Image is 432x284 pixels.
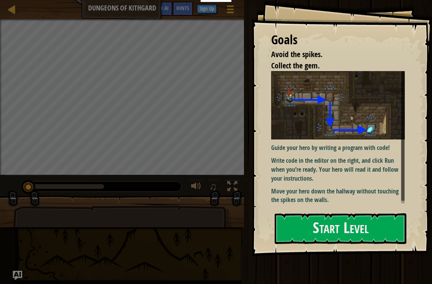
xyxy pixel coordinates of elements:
span: Avoid the spikes. [271,49,322,59]
button: Show game menu [221,2,240,20]
p: Guide your hero by writing a program with code! [271,143,405,152]
button: Sign Up [197,4,217,14]
button: Ask AI [13,271,22,280]
button: Adjust volume [188,179,204,195]
span: Hints [176,4,189,12]
button: Ask AI [152,2,172,16]
p: Move your hero down the hallway without touching the spikes on the walls. [271,187,405,205]
button: Toggle fullscreen [225,179,240,195]
li: Collect the gem. [261,60,403,71]
span: Ask AI [155,4,169,12]
p: Write code in the editor on the right, and click Run when you’re ready. Your hero will read it an... [271,156,405,183]
div: Goals [271,31,405,49]
li: Avoid the spikes. [261,49,403,60]
span: ♫ [209,181,217,192]
span: Collect the gem. [271,60,320,71]
button: ♫ [208,179,221,195]
img: Dungeons of kithgard [271,71,405,139]
button: Start Level [275,213,406,244]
